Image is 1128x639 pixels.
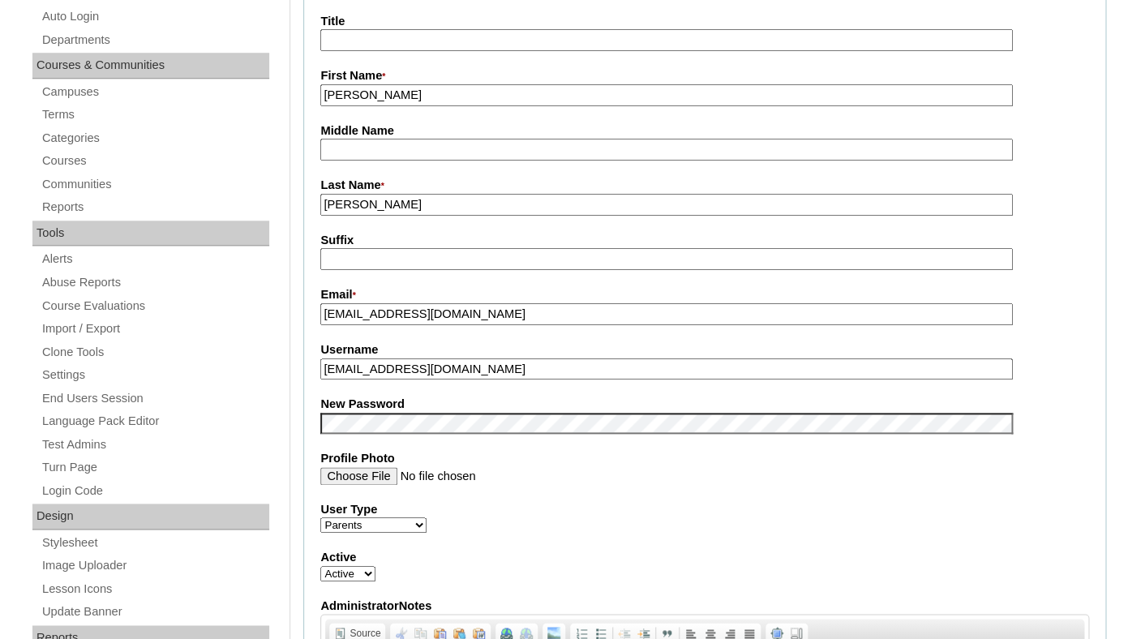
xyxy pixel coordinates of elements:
[41,411,269,431] a: Language Pack Editor
[41,272,269,293] a: Abuse Reports
[41,555,269,576] a: Image Uploader
[320,67,1089,85] label: First Name
[41,30,269,50] a: Departments
[41,151,269,171] a: Courses
[41,249,269,269] a: Alerts
[41,342,269,362] a: Clone Tools
[41,174,269,195] a: Communities
[320,122,1089,139] label: Middle Name
[320,598,1089,615] label: AdministratorNotes
[41,388,269,409] a: End Users Session
[41,481,269,501] a: Login Code
[41,457,269,478] a: Turn Page
[320,177,1089,195] label: Last Name
[320,286,1089,304] label: Email
[32,504,269,530] div: Design
[32,53,269,79] div: Courses & Communities
[41,319,269,339] a: Import / Export
[32,221,269,247] div: Tools
[41,435,269,455] a: Test Admins
[320,232,1089,249] label: Suffix
[41,579,269,599] a: Lesson Icons
[41,82,269,102] a: Campuses
[41,533,269,553] a: Stylesheet
[41,197,269,217] a: Reports
[320,450,1089,467] label: Profile Photo
[320,501,1089,518] label: User Type
[41,105,269,125] a: Terms
[41,128,269,148] a: Categories
[320,396,1089,413] label: New Password
[41,365,269,385] a: Settings
[320,13,1089,30] label: Title
[320,341,1089,358] label: Username
[41,6,269,27] a: Auto Login
[41,296,269,316] a: Course Evaluations
[320,549,1089,566] label: Active
[41,602,269,622] a: Update Banner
